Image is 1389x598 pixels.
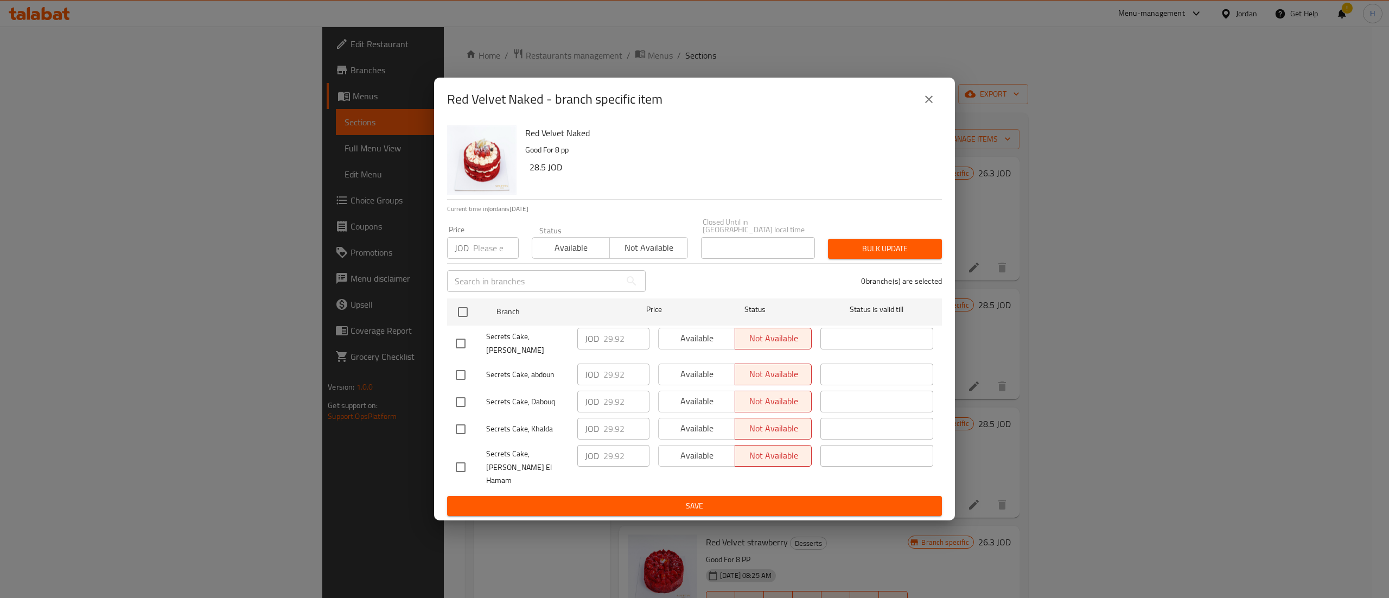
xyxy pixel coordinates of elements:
h6: 28.5 JOD [530,160,933,175]
p: 0 branche(s) are selected [861,276,942,287]
button: close [916,86,942,112]
span: Secrets Cake, Khalda [486,422,569,436]
button: Bulk update [828,239,942,259]
span: Secrets Cake, Dabouq [486,395,569,409]
p: JOD [585,332,599,345]
p: Good For 8 pp [525,143,933,157]
input: Search in branches [447,270,621,292]
span: Secrets Cake, [PERSON_NAME] [486,330,569,357]
img: Red Velvet Naked [447,125,517,195]
p: JOD [585,395,599,408]
span: Branch [496,305,609,319]
input: Please enter price [473,237,519,259]
p: Current time in Jordan is [DATE] [447,204,942,214]
h6: Red Velvet Naked [525,125,933,141]
input: Please enter price [603,445,649,467]
p: JOD [585,422,599,435]
input: Please enter price [603,418,649,440]
p: JOD [585,368,599,381]
h2: Red Velvet Naked - branch specific item [447,91,662,108]
input: Please enter price [603,328,649,349]
span: Status is valid till [820,303,933,316]
input: Please enter price [603,364,649,385]
span: Secrets Cake, [PERSON_NAME] El Hamam [486,447,569,488]
span: Status [699,303,812,316]
button: Available [532,237,610,259]
span: Secrets Cake, abdoun [486,368,569,381]
p: JOD [455,241,469,255]
span: Save [456,499,933,513]
span: Bulk update [837,242,933,256]
button: Not available [609,237,687,259]
button: Save [447,496,942,516]
input: Please enter price [603,391,649,412]
span: Available [537,240,606,256]
p: JOD [585,449,599,462]
span: Price [618,303,690,316]
span: Not available [614,240,683,256]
